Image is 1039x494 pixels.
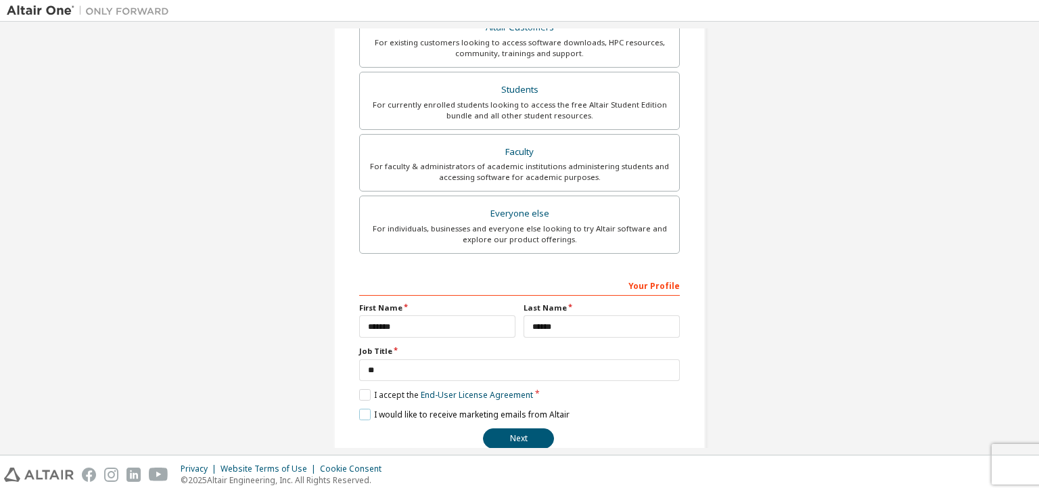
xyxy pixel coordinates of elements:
[82,468,96,482] img: facebook.svg
[368,143,671,162] div: Faculty
[524,302,680,313] label: Last Name
[359,409,570,420] label: I would like to receive marketing emails from Altair
[368,223,671,245] div: For individuals, businesses and everyone else looking to try Altair software and explore our prod...
[368,81,671,99] div: Students
[359,274,680,296] div: Your Profile
[368,99,671,121] div: For currently enrolled students looking to access the free Altair Student Edition bundle and all ...
[368,37,671,59] div: For existing customers looking to access software downloads, HPC resources, community, trainings ...
[368,161,671,183] div: For faculty & administrators of academic institutions administering students and accessing softwa...
[4,468,74,482] img: altair_logo.svg
[483,428,554,449] button: Next
[368,204,671,223] div: Everyone else
[181,464,221,474] div: Privacy
[421,389,533,401] a: End-User License Agreement
[7,4,176,18] img: Altair One
[359,302,515,313] label: First Name
[104,468,118,482] img: instagram.svg
[181,474,390,486] p: © 2025 Altair Engineering, Inc. All Rights Reserved.
[359,346,680,357] label: Job Title
[126,468,141,482] img: linkedin.svg
[221,464,320,474] div: Website Terms of Use
[359,389,533,401] label: I accept the
[149,468,168,482] img: youtube.svg
[320,464,390,474] div: Cookie Consent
